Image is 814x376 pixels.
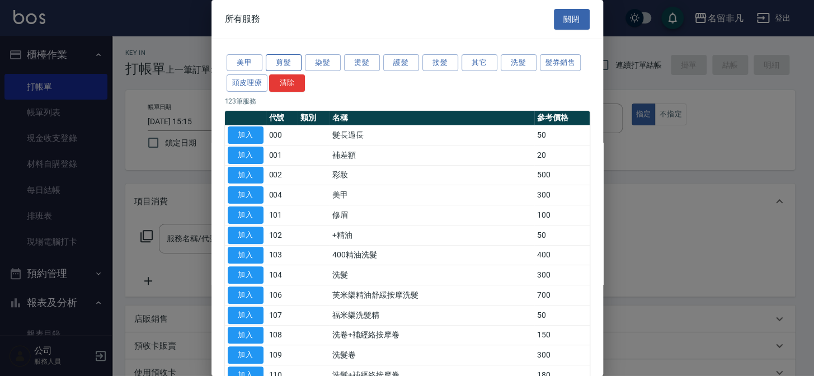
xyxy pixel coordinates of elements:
[266,265,298,285] td: 104
[330,345,534,365] td: 洗髮卷
[330,225,534,245] td: +精油
[266,54,302,72] button: 剪髮
[225,96,590,106] p: 123 筆服務
[228,266,264,284] button: 加入
[462,54,497,72] button: 其它
[298,111,330,125] th: 類別
[330,325,534,345] td: 洗卷+補經絡按摩卷
[534,285,590,305] td: 700
[534,305,590,325] td: 50
[228,247,264,264] button: 加入
[534,345,590,365] td: 300
[330,125,534,145] td: 髮長過長
[534,185,590,205] td: 300
[534,325,590,345] td: 150
[534,145,590,165] td: 20
[266,305,298,325] td: 107
[227,74,268,92] button: 頭皮理療
[266,185,298,205] td: 004
[269,74,305,92] button: 清除
[534,265,590,285] td: 300
[554,9,590,30] button: 關閉
[228,286,264,304] button: 加入
[330,165,534,185] td: 彩妝
[228,346,264,364] button: 加入
[534,111,590,125] th: 參考價格
[227,54,262,72] button: 美甲
[534,125,590,145] td: 50
[266,165,298,185] td: 002
[534,205,590,225] td: 100
[330,285,534,305] td: 芙米樂精油舒緩按摩洗髮
[422,54,458,72] button: 接髮
[330,185,534,205] td: 美甲
[266,125,298,145] td: 000
[266,285,298,305] td: 106
[228,206,264,224] button: 加入
[266,205,298,225] td: 101
[330,305,534,325] td: 福米樂洗髮精
[225,13,261,25] span: 所有服務
[266,345,298,365] td: 109
[228,327,264,344] button: 加入
[330,265,534,285] td: 洗髮
[330,111,534,125] th: 名稱
[266,245,298,265] td: 103
[266,225,298,245] td: 102
[266,325,298,345] td: 108
[540,54,581,72] button: 髮券銷售
[228,126,264,144] button: 加入
[266,111,298,125] th: 代號
[228,307,264,324] button: 加入
[330,145,534,165] td: 補差額
[228,167,264,184] button: 加入
[344,54,380,72] button: 燙髮
[330,205,534,225] td: 修眉
[228,147,264,164] button: 加入
[383,54,419,72] button: 護髮
[266,145,298,165] td: 001
[228,186,264,204] button: 加入
[534,245,590,265] td: 400
[534,225,590,245] td: 50
[501,54,537,72] button: 洗髮
[534,165,590,185] td: 500
[305,54,341,72] button: 染髮
[228,227,264,244] button: 加入
[330,245,534,265] td: 400精油洗髮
